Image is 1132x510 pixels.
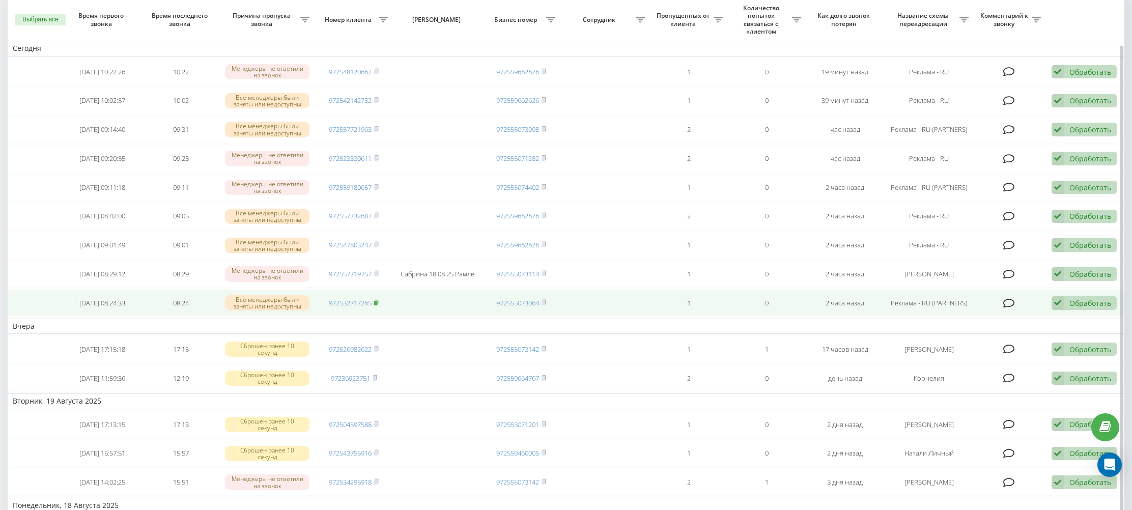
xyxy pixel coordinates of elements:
[728,116,806,143] td: 0
[650,261,728,288] td: 1
[806,232,885,259] td: 2 часа назад
[142,469,220,496] td: 15:51
[884,411,974,438] td: [PERSON_NAME]
[728,145,806,172] td: 0
[496,154,539,163] a: 972555071282
[64,469,142,496] td: [DATE] 14:02:25
[728,232,806,259] td: 0
[64,232,142,259] td: [DATE] 09:01:49
[142,290,220,317] td: 08:24
[650,411,728,438] td: 1
[496,477,539,487] a: 972555073142
[329,240,372,249] a: 972547803247
[728,469,806,496] td: 1
[884,469,974,496] td: [PERSON_NAME]
[142,87,220,114] td: 10:02
[650,87,728,114] td: 1
[884,145,974,172] td: Реклама - RU
[496,67,539,76] a: 972559662626
[728,290,806,317] td: 0
[142,261,220,288] td: 08:29
[806,411,885,438] td: 2 дня назад
[884,116,974,143] td: Реклама - RU (PARTNERS)
[225,122,309,137] div: Все менеджеры были заняты или недоступны
[650,203,728,230] td: 2
[884,87,974,114] td: Реклама - RU
[884,174,974,201] td: Реклама - RU (PARTNERS)
[1097,452,1122,477] div: Open Intercom Messenger
[142,440,220,467] td: 15:57
[402,16,473,24] span: [PERSON_NAME]
[650,365,728,392] td: 2
[225,295,309,310] div: Все менеджеры были заняты или недоступны
[496,374,539,383] a: 972559664767
[225,151,309,166] div: Менеджеры не ответили на звонок
[64,203,142,230] td: [DATE] 08:42:00
[72,12,133,27] span: Время первого звонка
[142,145,220,172] td: 09:23
[329,211,372,220] a: 972557732687
[496,345,539,354] a: 972555073142
[806,440,885,467] td: 2 дня назад
[329,183,372,192] a: 972559180657
[1069,374,1111,383] div: Обработать
[650,59,728,86] td: 1
[142,336,220,363] td: 17:15
[884,440,974,467] td: Натали Личный
[806,336,885,363] td: 17 часов назад
[150,12,211,27] span: Время последнего звонка
[225,342,309,357] div: Сброшен ранее 10 секунд
[225,474,309,490] div: Менеджеры не ответили на звонок
[496,96,539,105] a: 972559662626
[331,374,370,383] a: 97236923751
[806,469,885,496] td: 3 дня назад
[64,174,142,201] td: [DATE] 09:11:18
[728,365,806,392] td: 0
[142,174,220,201] td: 09:11
[1069,240,1111,250] div: Обработать
[728,261,806,288] td: 0
[884,365,974,392] td: Корнелия
[728,440,806,467] td: 0
[806,290,885,317] td: 2 часа назад
[650,145,728,172] td: 2
[884,232,974,259] td: Реклама - RU
[225,209,309,224] div: Все менеджеры были заняты или недоступны
[496,448,539,458] a: 972559460005
[1069,345,1111,354] div: Обработать
[650,232,728,259] td: 1
[225,371,309,386] div: Сброшен ранее 10 секунд
[650,440,728,467] td: 1
[806,174,885,201] td: 2 часа назад
[225,238,309,253] div: Все менеджеры были заняты или недоступны
[320,16,379,24] span: Номер клиента
[487,16,546,24] span: Бизнес номер
[1069,67,1111,77] div: Обработать
[814,12,875,27] span: Как долго звонок потерян
[393,261,483,288] td: Сабрина 18 08 25 Рамле
[64,261,142,288] td: [DATE] 08:29:12
[225,417,309,432] div: Сброшен ранее 10 секунд
[728,336,806,363] td: 1
[733,4,792,36] span: Количество попыток связаться с клиентом
[884,59,974,86] td: Реклама - RU
[806,87,885,114] td: 39 минут назад
[64,440,142,467] td: [DATE] 15:57:51
[650,469,728,496] td: 2
[142,365,220,392] td: 12:19
[806,59,885,86] td: 19 минут назад
[565,16,636,24] span: Сотрудник
[225,64,309,79] div: Менеджеры не ответили на звонок
[1069,125,1111,134] div: Обработать
[64,411,142,438] td: [DATE] 17:13:15
[496,125,539,134] a: 972555073098
[884,290,974,317] td: Реклама - RU (PARTNERS)
[8,393,1124,409] td: Вторник, 19 Августа 2025
[728,174,806,201] td: 0
[496,240,539,249] a: 972559662626
[329,125,372,134] a: 972557721963
[64,145,142,172] td: [DATE] 09:20:55
[329,67,372,76] a: 972548120662
[64,290,142,317] td: [DATE] 08:24:33
[806,261,885,288] td: 2 часа назад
